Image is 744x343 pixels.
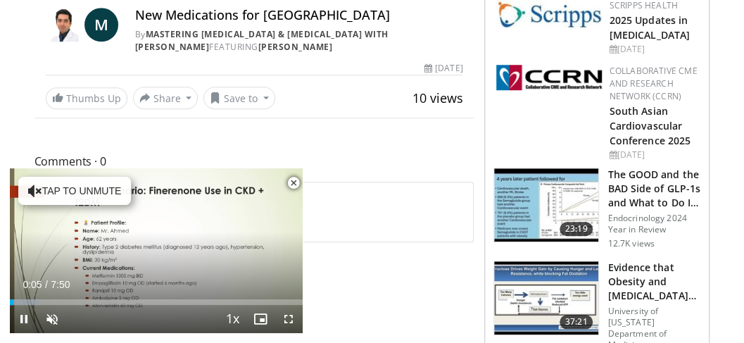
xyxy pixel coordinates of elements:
[607,213,700,235] p: Endocrinology 2024 Year in Review
[496,65,602,90] img: a04ee3ba-8487-4636-b0fb-5e8d268f3737.png.150x105_q85_autocrop_double_scale_upscale_version-0.2.png
[609,65,697,102] a: Collaborative CME and Research Network (CCRN)
[607,238,654,249] p: 12.7K views
[18,177,131,205] button: Tap to unmute
[135,28,389,53] a: Mastering [MEDICAL_DATA] & [MEDICAL_DATA] with [PERSON_NAME]
[609,149,698,161] div: [DATE]
[46,87,127,109] a: Thumbs Up
[609,43,698,56] div: [DATE]
[609,104,691,147] a: South Asian Cardiovascular Conference 2025
[46,8,79,42] img: Mastering Endocrine & Diabetes with Dr. Mazhar Dalvi
[135,28,463,54] div: By FEATURING
[135,8,463,23] h4: New Medications for [GEOGRAPHIC_DATA]
[607,261,700,303] h3: Evidence that Obesity and [MEDICAL_DATA] are Driven by a Diet-Induced Biol…
[133,87,198,109] button: Share
[45,279,48,290] span: /
[34,152,474,170] span: Comments 0
[424,62,462,75] div: [DATE]
[279,168,308,198] button: Close
[494,168,598,242] img: 756cb5e3-da60-49d4-af2c-51c334342588.150x105_q85_crop-smart_upscale.jpg
[560,222,593,236] span: 23:19
[609,13,689,42] a: 2025 Updates in [MEDICAL_DATA]
[23,279,42,290] span: 0:05
[494,261,598,335] img: 53591b2a-b107-489b-8d45-db59bb710304.150x105_q85_crop-smart_upscale.jpg
[51,279,70,290] span: 7:50
[412,89,462,106] span: 10 views
[10,299,303,305] div: Progress Bar
[10,168,303,333] video-js: Video Player
[246,305,275,333] button: Enable picture-in-picture mode
[203,87,275,109] button: Save to
[275,305,303,333] button: Fullscreen
[84,8,118,42] a: M
[560,315,593,329] span: 37:21
[218,305,246,333] button: Playback Rate
[493,168,700,249] a: 23:19 The GOOD and the BAD Side of GLP-1s and What to Do If You Get Caught… Endocrinology 2024 Ye...
[38,305,66,333] button: Unmute
[10,305,38,333] button: Pause
[607,168,700,210] h3: The GOOD and the BAD Side of GLP-1s and What to Do If You Get Caught…
[258,41,333,53] a: [PERSON_NAME]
